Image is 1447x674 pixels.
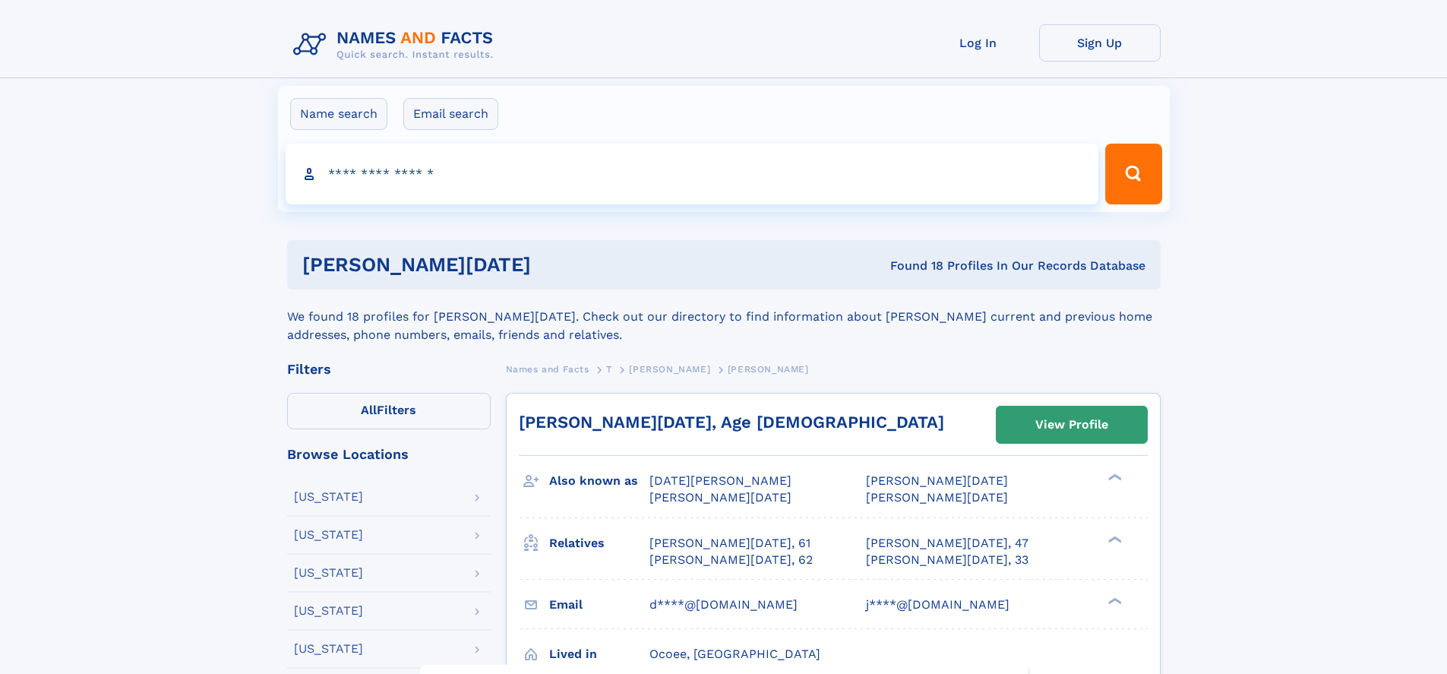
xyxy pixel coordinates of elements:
label: Email search [403,98,498,130]
a: T [606,359,612,378]
div: Found 18 Profiles In Our Records Database [710,258,1145,274]
div: [US_STATE] [294,529,363,541]
h3: Also known as [549,468,649,494]
a: Names and Facts [506,359,589,378]
span: Ocoee, [GEOGRAPHIC_DATA] [649,647,820,661]
h3: Relatives [549,530,649,556]
div: Filters [287,362,491,376]
span: [PERSON_NAME] [629,364,710,375]
a: View Profile [997,407,1147,443]
h3: Lived in [549,641,649,667]
a: Log In [918,24,1039,62]
h3: Email [549,592,649,618]
span: [PERSON_NAME][DATE] [649,490,791,505]
div: [US_STATE] [294,491,363,503]
input: search input [286,144,1099,204]
a: [PERSON_NAME][DATE], 61 [649,535,810,552]
div: We found 18 profiles for [PERSON_NAME][DATE]. Check out our directory to find information about [... [287,290,1161,344]
div: ❯ [1104,473,1123,483]
a: Sign Up [1039,24,1161,62]
a: [PERSON_NAME][DATE], 33 [866,552,1028,568]
button: Search Button [1105,144,1161,204]
a: [PERSON_NAME][DATE], 47 [866,535,1028,552]
span: All [361,403,377,417]
a: [PERSON_NAME][DATE], Age [DEMOGRAPHIC_DATA] [519,413,944,432]
span: T [606,364,612,375]
span: [PERSON_NAME] [728,364,809,375]
img: Logo Names and Facts [287,24,506,65]
h1: [PERSON_NAME][DATE] [302,255,711,274]
div: [US_STATE] [294,605,363,617]
a: [PERSON_NAME] [629,359,710,378]
a: [PERSON_NAME][DATE], 62 [649,552,813,568]
span: [PERSON_NAME][DATE] [866,473,1008,488]
div: ❯ [1104,534,1123,544]
div: [US_STATE] [294,643,363,655]
div: Browse Locations [287,448,491,461]
div: [US_STATE] [294,567,363,579]
label: Filters [287,393,491,429]
span: [DATE][PERSON_NAME] [649,473,791,488]
label: Name search [290,98,387,130]
div: View Profile [1035,407,1108,442]
span: [PERSON_NAME][DATE] [866,490,1008,505]
div: ❯ [1104,596,1123,606]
